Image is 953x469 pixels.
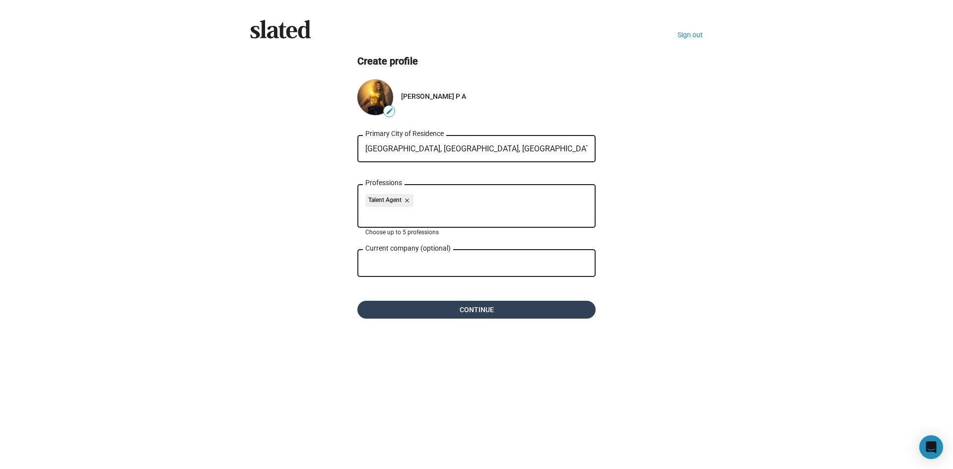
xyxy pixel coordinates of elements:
[678,31,703,39] a: Sign out
[402,196,410,205] mat-icon: close
[365,229,439,237] mat-hint: Choose up to 5 professions
[919,435,943,459] div: Open Intercom Messenger
[357,55,596,68] h2: Create profile
[365,301,588,319] span: Continue
[365,194,413,207] mat-chip: Talent Agent
[357,301,596,319] button: Continue
[386,107,394,115] mat-icon: edit
[401,92,596,100] div: [PERSON_NAME] P A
